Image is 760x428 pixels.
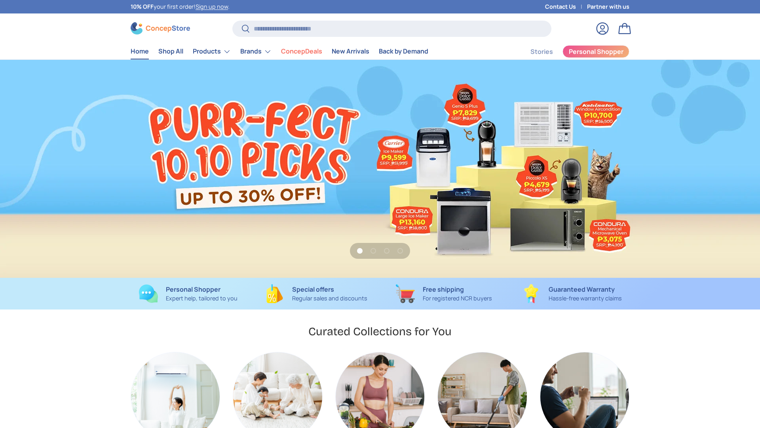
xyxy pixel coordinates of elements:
[569,48,623,55] span: Personal Shopper
[131,44,428,59] nav: Primary
[423,294,492,303] p: For registered NCR buyers
[511,44,629,59] nav: Secondary
[240,44,272,59] a: Brands
[423,285,464,294] strong: Free shipping
[562,45,629,58] a: Personal Shopper
[545,2,587,11] a: Contact Us
[530,44,553,59] a: Stories
[236,44,276,59] summary: Brands
[587,2,629,11] a: Partner with us
[166,294,237,303] p: Expert help, tailored to you
[549,285,615,294] strong: Guaranteed Warranty
[308,324,452,339] h2: Curated Collections for You
[131,2,230,11] p: your first order! .
[332,44,369,59] a: New Arrivals
[549,294,622,303] p: Hassle-free warranty claims
[281,44,322,59] a: ConcepDeals
[386,284,502,303] a: Free shipping For registered NCR buyers
[514,284,629,303] a: Guaranteed Warranty Hassle-free warranty claims
[258,284,374,303] a: Special offers Regular sales and discounts
[158,44,183,59] a: Shop All
[131,44,149,59] a: Home
[188,44,236,59] summary: Products
[131,22,190,34] img: ConcepStore
[131,3,154,10] strong: 10% OFF
[292,285,334,294] strong: Special offers
[193,44,231,59] a: Products
[131,284,246,303] a: Personal Shopper Expert help, tailored to you
[196,3,228,10] a: Sign up now
[379,44,428,59] a: Back by Demand
[166,285,220,294] strong: Personal Shopper
[292,294,367,303] p: Regular sales and discounts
